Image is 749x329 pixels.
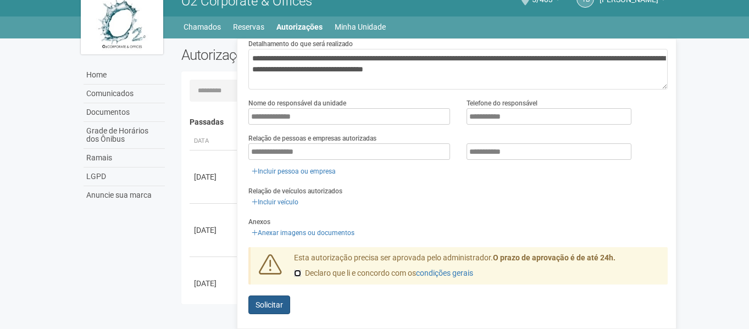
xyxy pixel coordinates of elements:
[190,132,239,150] th: Data
[276,19,323,35] a: Autorizações
[294,268,473,279] label: Declaro que li e concordo com os
[84,149,165,168] a: Ramais
[248,98,346,108] label: Nome do responsável da unidade
[335,19,386,35] a: Minha Unidade
[84,103,165,122] a: Documentos
[294,270,301,277] input: Declaro que li e concordo com oscondições gerais
[286,253,668,285] div: Esta autorização precisa ser aprovada pelo administrador.
[467,98,537,108] label: Telefone do responsável
[194,278,235,289] div: [DATE]
[248,165,339,177] a: Incluir pessoa ou empresa
[248,186,342,196] label: Relação de veículos autorizados
[416,269,473,277] a: condições gerais
[256,300,283,309] span: Solicitar
[84,66,165,85] a: Home
[184,19,221,35] a: Chamados
[181,47,417,63] h2: Autorizações
[248,227,358,239] a: Anexar imagens ou documentos
[248,39,353,49] label: Detalhamento do que será realizado
[194,225,235,236] div: [DATE]
[84,168,165,186] a: LGPD
[248,133,376,143] label: Relação de pessoas e empresas autorizadas
[84,85,165,103] a: Comunicados
[233,19,264,35] a: Reservas
[248,295,290,314] button: Solicitar
[190,118,661,126] h4: Passadas
[84,122,165,149] a: Grade de Horários dos Ônibus
[248,196,302,208] a: Incluir veículo
[194,171,235,182] div: [DATE]
[84,186,165,204] a: Anuncie sua marca
[493,253,615,262] strong: O prazo de aprovação é de até 24h.
[248,217,270,227] label: Anexos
